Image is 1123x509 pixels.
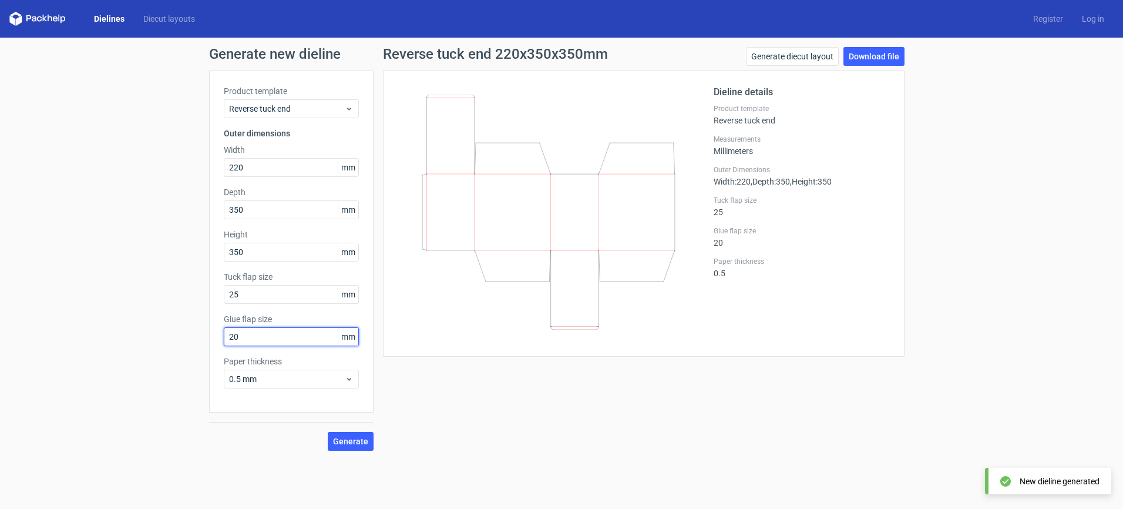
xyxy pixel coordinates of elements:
[224,144,359,156] label: Width
[338,201,358,219] span: mm
[333,437,368,446] span: Generate
[338,286,358,303] span: mm
[229,103,345,115] span: Reverse tuck end
[714,135,890,144] label: Measurements
[714,226,890,236] label: Glue flap size
[714,135,890,156] div: Millimeters
[224,186,359,198] label: Depth
[714,196,890,217] div: 25
[790,177,832,186] span: , Height : 350
[209,47,914,61] h1: Generate new dieline
[714,104,890,113] label: Product template
[751,177,790,186] span: , Depth : 350
[1024,13,1072,25] a: Register
[714,165,890,175] label: Outer Dimensions
[714,196,890,205] label: Tuck flap size
[1020,475,1100,487] div: New dieline generated
[338,328,358,346] span: mm
[714,257,890,278] div: 0.5
[338,159,358,176] span: mm
[338,243,358,261] span: mm
[224,313,359,325] label: Glue flap size
[229,373,345,385] span: 0.5 mm
[383,47,608,61] h1: Reverse tuck end 220x350x350mm
[134,13,204,25] a: Diecut layouts
[714,177,751,186] span: Width : 220
[224,271,359,283] label: Tuck flap size
[714,85,890,99] h2: Dieline details
[224,85,359,97] label: Product template
[843,47,905,66] a: Download file
[85,13,134,25] a: Dielines
[224,229,359,240] label: Height
[224,128,359,139] h3: Outer dimensions
[714,257,890,266] label: Paper thickness
[714,226,890,247] div: 20
[1072,13,1114,25] a: Log in
[224,356,359,367] label: Paper thickness
[746,47,839,66] a: Generate diecut layout
[714,104,890,125] div: Reverse tuck end
[328,432,374,451] button: Generate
